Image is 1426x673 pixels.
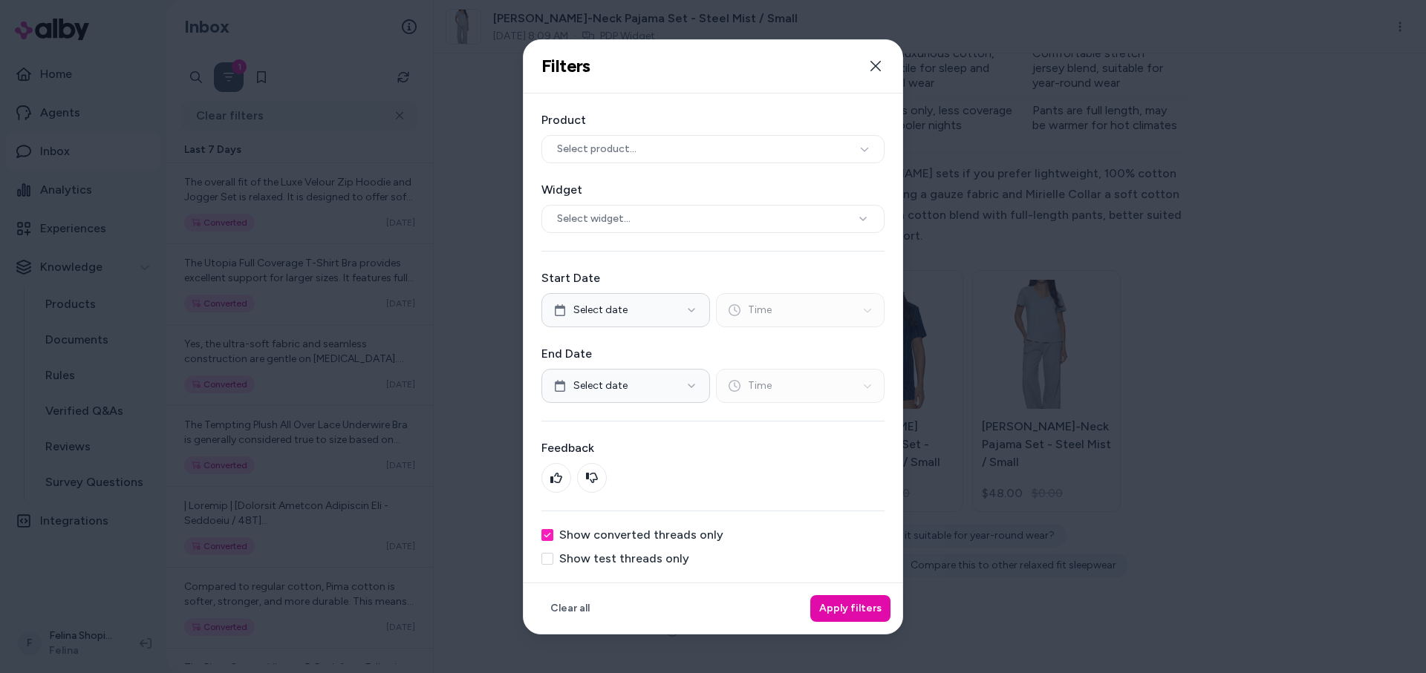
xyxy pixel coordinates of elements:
h2: Filters [541,55,590,77]
label: Show converted threads only [559,529,723,541]
label: Show test threads only [559,553,689,565]
button: Apply filters [810,595,891,622]
button: Select date [541,369,710,403]
button: Clear all [541,595,599,622]
label: Product [541,111,885,129]
span: Select date [573,303,628,318]
label: Start Date [541,269,885,287]
span: Select date [573,378,628,393]
label: End Date [541,345,885,363]
label: Feedback [541,439,885,457]
span: Select product... [557,142,637,157]
label: Widget [541,181,885,199]
button: Select date [541,293,710,327]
